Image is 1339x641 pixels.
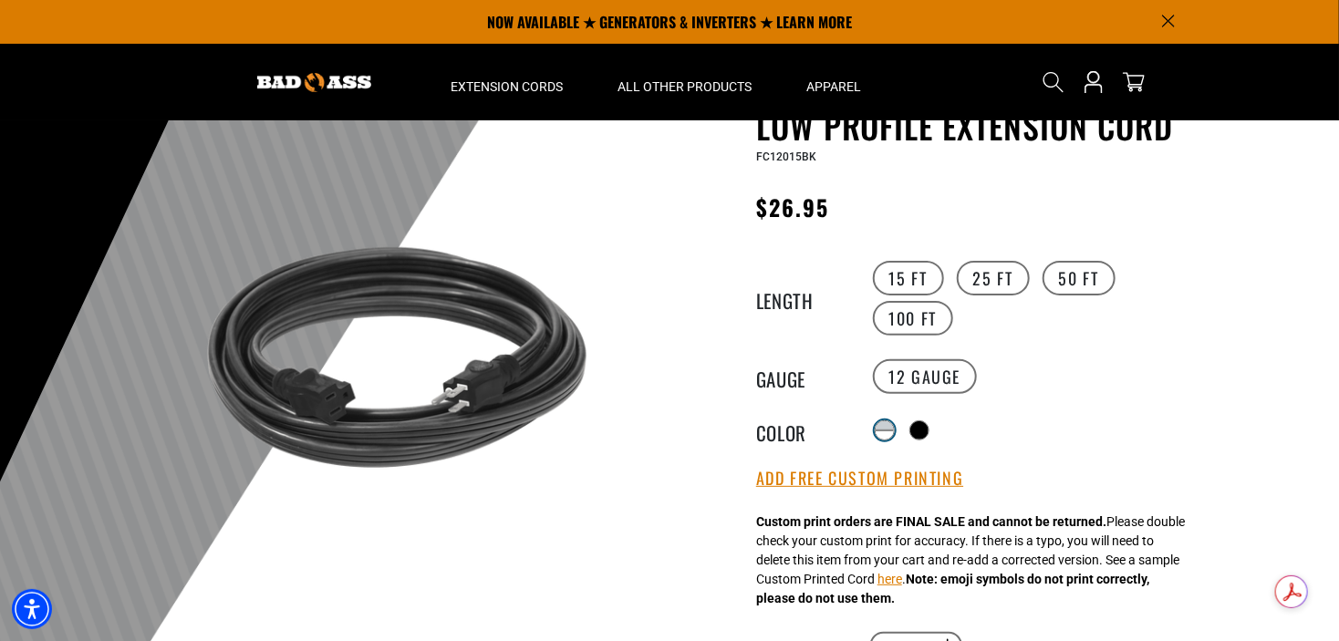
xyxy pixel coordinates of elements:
[756,512,1185,608] div: Please double check your custom print for accuracy. If there is a typo, you will need to delete t...
[756,419,847,442] legend: Color
[756,150,816,163] span: FC12015BK
[877,570,902,589] button: here
[1039,67,1068,97] summary: Search
[12,589,52,629] div: Accessibility Menu
[873,301,954,336] label: 100 FT
[590,44,779,120] summary: All Other Products
[873,359,978,394] label: 12 Gauge
[756,572,1149,605] strong: Note: emoji symbols do not print correctly, please do not use them.
[423,44,590,120] summary: Extension Cords
[756,191,829,223] span: $26.95
[257,73,371,92] img: Bad Ass Extension Cords
[873,261,944,295] label: 15 FT
[618,78,752,95] span: All Other Products
[756,286,847,310] legend: Length
[756,107,1203,145] h1: Low Profile Extension Cord
[1079,44,1108,120] a: Open this option
[1119,71,1148,93] a: cart
[756,469,963,489] button: Add Free Custom Printing
[756,514,1106,529] strong: Custom print orders are FINAL SALE and cannot be returned.
[1043,261,1116,295] label: 50 FT
[756,365,847,388] legend: Gauge
[806,78,861,95] span: Apparel
[451,78,563,95] span: Extension Cords
[176,153,616,593] img: black
[957,261,1030,295] label: 25 FT
[779,44,888,120] summary: Apparel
